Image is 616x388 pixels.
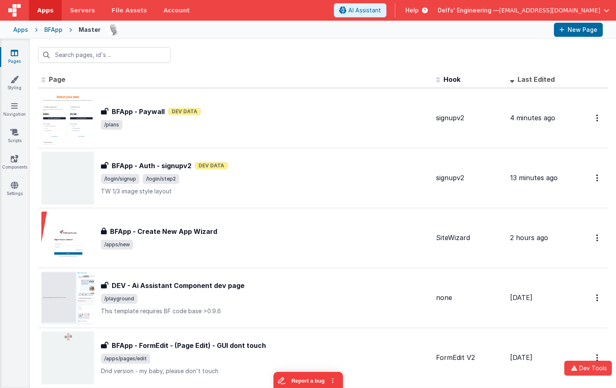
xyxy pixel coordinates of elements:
[112,161,192,171] h3: BFApp - Auth - signupv2
[101,367,429,375] p: Dnd version - my baby, please don't touch
[518,75,555,83] span: Last Edited
[101,120,122,130] span: /plans
[112,107,165,117] h3: BFApp - Paywall
[44,26,62,34] div: BFApp
[510,114,555,122] span: 4 minutes ago
[554,23,603,37] button: New Page
[112,340,266,350] h3: BFApp - FormEdit - (Page Edit) - GUI dont touch
[436,353,503,362] div: FormEdit V2
[564,361,612,376] button: Dev Tools
[510,353,532,362] span: [DATE]
[38,47,170,63] input: Search pages, id's ...
[436,293,503,302] div: none
[70,6,95,14] span: Servers
[438,6,609,14] button: Delfs' Engineering — [EMAIL_ADDRESS][DOMAIN_NAME]
[101,354,150,364] span: /apps/pages/edit
[101,307,429,315] p: This template requires BF code base >0.9.6
[79,26,101,34] div: Master
[591,169,604,186] button: Options
[510,174,558,182] span: 13 minutes ago
[101,294,137,304] span: /playground
[112,6,147,14] span: File Assets
[510,233,548,242] span: 2 hours ago
[108,24,119,36] img: 11ac31fe5dc3d0eff3fbbbf7b26fa6e1
[110,226,217,236] h3: BFApp - Create New App Wizard
[348,6,381,14] span: AI Assistant
[436,113,503,123] div: signupv2
[405,6,419,14] span: Help
[195,162,228,169] span: Dev Data
[13,26,28,34] div: Apps
[591,229,604,246] button: Options
[499,6,600,14] span: [EMAIL_ADDRESS][DOMAIN_NAME]
[37,6,53,14] span: Apps
[101,174,139,184] span: /login/signup
[591,349,604,366] button: Options
[443,75,460,83] span: Hook
[112,281,244,290] h3: DEV - Ai Assistant Component dev page
[49,75,65,83] span: Page
[101,187,429,195] p: TW 1/3 image style layout
[101,240,133,250] span: /apps/new
[143,174,179,184] span: /login/step2
[591,289,604,306] button: Options
[436,173,503,183] div: signupv2
[438,6,499,14] span: Delfs' Engineering —
[334,3,386,17] button: AI Assistant
[510,293,532,302] span: [DATE]
[436,233,503,243] div: SiteWizard
[591,109,604,126] button: Options
[168,108,201,115] span: Dev Data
